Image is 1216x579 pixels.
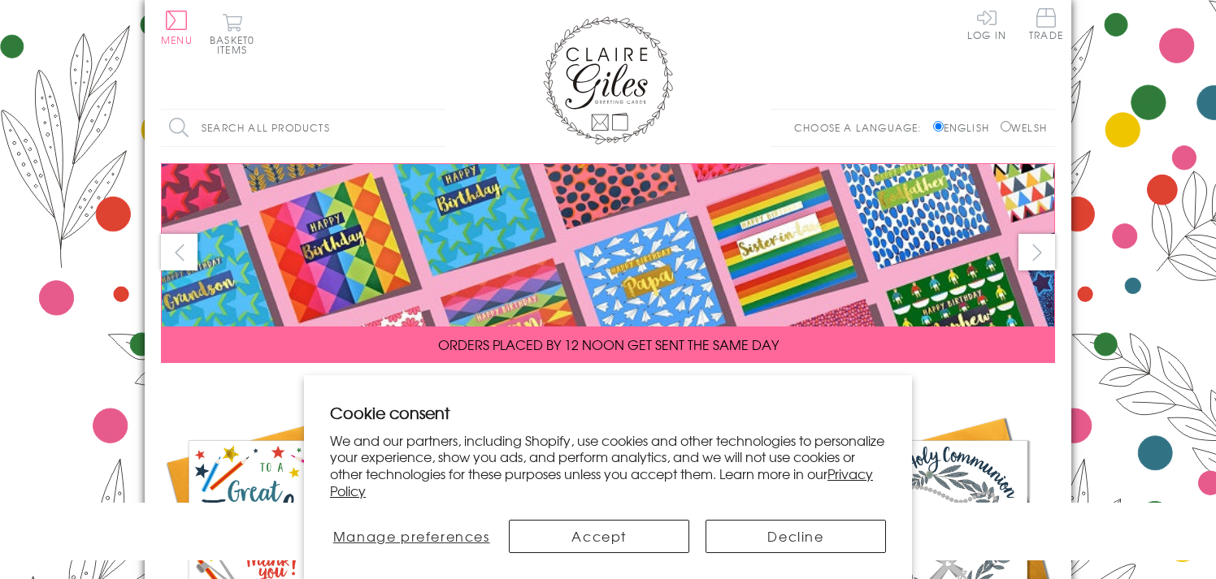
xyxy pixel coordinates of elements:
[330,520,493,553] button: Manage preferences
[1029,8,1063,43] a: Trade
[161,32,193,47] span: Menu
[429,110,445,146] input: Search
[933,120,997,135] label: English
[161,11,193,45] button: Menu
[706,520,886,553] button: Decline
[330,432,886,499] p: We and our partners, including Shopify, use cookies and other technologies to personalize your ex...
[794,120,930,135] p: Choose a language:
[933,121,944,132] input: English
[330,464,873,500] a: Privacy Policy
[438,335,779,354] span: ORDERS PLACED BY 12 NOON GET SENT THE SAME DAY
[161,110,445,146] input: Search all products
[543,16,673,145] img: Claire Giles Greetings Cards
[217,32,254,57] span: 0 items
[210,13,254,54] button: Basket0 items
[333,526,490,546] span: Manage preferences
[1018,234,1055,270] button: next
[1001,121,1011,132] input: Welsh
[1029,8,1063,40] span: Trade
[1001,120,1047,135] label: Welsh
[161,375,1055,400] div: Carousel Pagination
[330,401,886,424] h2: Cookie consent
[967,8,1006,40] a: Log In
[161,234,198,270] button: prev
[509,520,689,553] button: Accept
